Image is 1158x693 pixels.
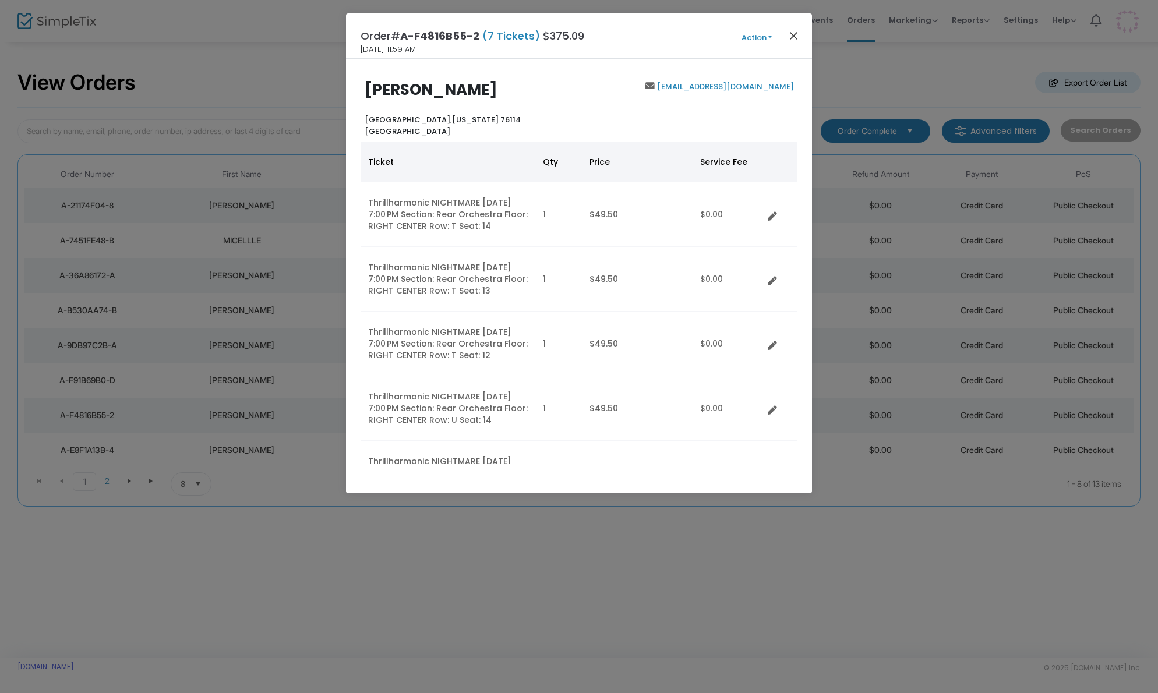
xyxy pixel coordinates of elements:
[536,441,582,505] td: 1
[693,182,763,247] td: $0.00
[536,247,582,312] td: 1
[361,28,584,44] h4: Order# $375.09
[361,142,797,635] div: Data table
[536,312,582,376] td: 1
[365,79,497,100] b: [PERSON_NAME]
[361,441,536,505] td: Thrillharmonic NIGHTMARE [DATE] 7:00 PM Section: Rear Orchestra Floor: RIGHT CENTER Row: U Seat: 13
[582,312,693,376] td: $49.50
[722,31,792,44] button: Action
[361,142,536,182] th: Ticket
[693,312,763,376] td: $0.00
[786,28,802,43] button: Close
[582,441,693,505] td: $49.50
[479,29,543,43] span: (7 Tickets)
[693,376,763,441] td: $0.00
[655,81,794,92] a: [EMAIL_ADDRESS][DOMAIN_NAME]
[536,376,582,441] td: 1
[361,247,536,312] td: Thrillharmonic NIGHTMARE [DATE] 7:00 PM Section: Rear Orchestra Floor: RIGHT CENTER Row: T Seat: 13
[582,376,693,441] td: $49.50
[582,142,693,182] th: Price
[365,114,452,125] span: [GEOGRAPHIC_DATA],
[361,312,536,376] td: Thrillharmonic NIGHTMARE [DATE] 7:00 PM Section: Rear Orchestra Floor: RIGHT CENTER Row: T Seat: 12
[361,44,416,55] span: [DATE] 11:59 AM
[582,247,693,312] td: $49.50
[693,142,763,182] th: Service Fee
[361,182,536,247] td: Thrillharmonic NIGHTMARE [DATE] 7:00 PM Section: Rear Orchestra Floor: RIGHT CENTER Row: T Seat: 14
[365,114,521,137] b: [US_STATE] 76114 [GEOGRAPHIC_DATA]
[536,182,582,247] td: 1
[536,142,582,182] th: Qty
[693,441,763,505] td: $0.00
[582,182,693,247] td: $49.50
[400,29,479,43] span: A-F4816B55-2
[361,376,536,441] td: Thrillharmonic NIGHTMARE [DATE] 7:00 PM Section: Rear Orchestra Floor: RIGHT CENTER Row: U Seat: 14
[693,247,763,312] td: $0.00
